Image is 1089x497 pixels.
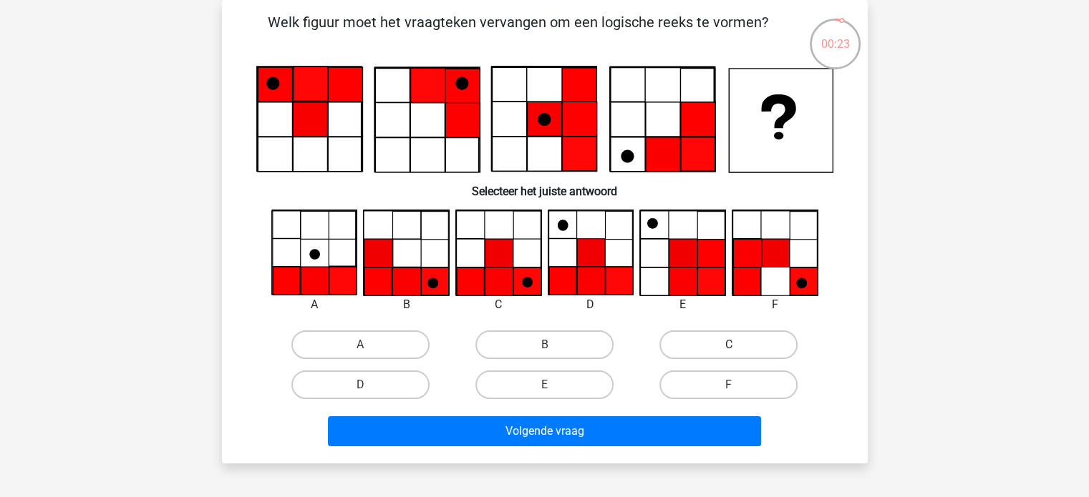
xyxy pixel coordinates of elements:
label: A [291,330,430,359]
div: A [261,296,369,313]
div: C [445,296,553,313]
div: 00:23 [808,17,862,53]
h6: Selecteer het juiste antwoord [245,173,845,198]
p: Welk figuur moet het vraagteken vervangen om een logische reeks te vormen? [245,11,791,54]
label: F [659,370,798,399]
div: B [352,296,460,313]
label: B [475,330,614,359]
div: D [537,296,645,313]
label: D [291,370,430,399]
div: F [721,296,829,313]
button: Volgende vraag [328,416,761,446]
div: E [629,296,737,313]
label: E [475,370,614,399]
label: C [659,330,798,359]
